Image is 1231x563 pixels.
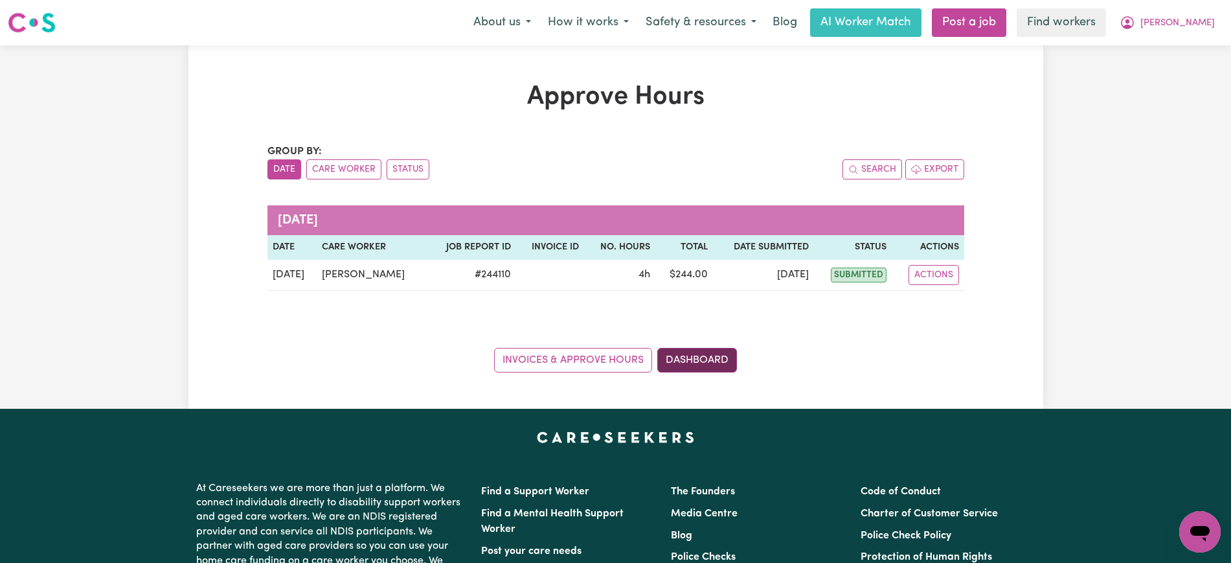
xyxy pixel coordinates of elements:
a: Media Centre [671,509,738,519]
span: [PERSON_NAME] [1140,16,1215,30]
a: Find workers [1017,8,1106,37]
th: Status [814,235,892,260]
a: Find a Mental Health Support Worker [481,509,624,534]
span: Group by: [267,146,322,157]
button: Search [842,159,902,179]
button: Export [905,159,964,179]
button: sort invoices by paid status [387,159,429,179]
th: Total [655,235,713,260]
button: Actions [909,265,959,285]
button: Safety & resources [637,9,765,36]
td: # 244110 [427,260,516,291]
th: Job Report ID [427,235,516,260]
h1: Approve Hours [267,82,964,113]
button: My Account [1111,9,1223,36]
a: Police Check Policy [861,531,951,541]
span: submitted [831,268,887,282]
td: [DATE] [267,260,317,291]
a: AI Worker Match [810,8,921,37]
td: $ 244.00 [655,260,713,291]
th: No. Hours [584,235,655,260]
th: Date [267,235,317,260]
caption: [DATE] [267,205,964,235]
span: 4 hours [638,270,650,280]
button: About us [465,9,539,36]
a: Blog [765,8,805,37]
a: Police Checks [671,552,736,562]
a: Code of Conduct [861,487,941,497]
a: Post a job [932,8,1006,37]
a: Charter of Customer Service [861,509,998,519]
th: Date Submitted [713,235,814,260]
iframe: Button to launch messaging window [1179,511,1221,553]
a: The Founders [671,487,735,497]
a: Careseekers logo [8,8,56,38]
td: [DATE] [713,260,814,291]
a: Invoices & Approve Hours [494,348,652,373]
a: Blog [671,531,692,541]
button: How it works [539,9,637,36]
button: sort invoices by care worker [306,159,381,179]
a: Protection of Human Rights [861,552,992,562]
th: Care worker [317,235,427,260]
th: Invoice ID [516,235,584,260]
button: sort invoices by date [267,159,301,179]
td: [PERSON_NAME] [317,260,427,291]
a: Careseekers home page [537,432,694,442]
a: Dashboard [657,348,737,373]
a: Find a Support Worker [481,487,589,497]
a: Post your care needs [481,546,582,557]
th: Actions [892,235,964,260]
img: Careseekers logo [8,11,56,34]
